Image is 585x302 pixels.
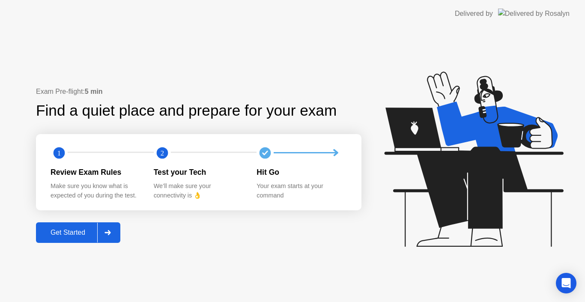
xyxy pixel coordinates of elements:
[36,222,120,243] button: Get Started
[154,167,243,178] div: Test your Tech
[36,87,361,97] div: Exam Pre-flight:
[455,9,493,19] div: Delivered by
[85,88,103,95] b: 5 min
[51,167,140,178] div: Review Exam Rules
[257,167,346,178] div: Hit Go
[57,149,61,157] text: 1
[498,9,570,18] img: Delivered by Rosalyn
[154,182,243,200] div: We’ll make sure your connectivity is 👌
[257,182,346,200] div: Your exam starts at your command
[36,99,338,122] div: Find a quiet place and prepare for your exam
[51,182,140,200] div: Make sure you know what is expected of you during the test.
[39,229,97,236] div: Get Started
[161,149,164,157] text: 2
[556,273,576,293] div: Open Intercom Messenger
